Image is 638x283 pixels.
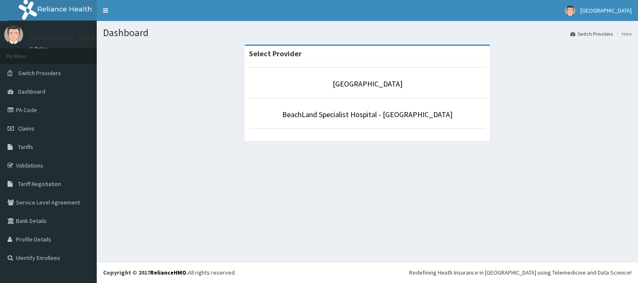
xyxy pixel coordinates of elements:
[4,25,23,44] img: User Image
[150,269,186,276] a: RelianceHMO
[103,269,188,276] strong: Copyright © 2017 .
[282,110,453,119] a: BeachLand Specialist Hospital - [GEOGRAPHIC_DATA]
[103,27,632,38] h1: Dashboard
[18,69,61,77] span: Switch Providers
[614,30,632,37] li: Here
[18,125,34,132] span: Claims
[409,268,632,277] div: Redefining Heath Insurance in [GEOGRAPHIC_DATA] using Telemedicine and Data Science!
[97,262,638,283] footer: All rights reserved.
[570,30,613,37] a: Switch Providers
[29,46,50,52] a: Online
[580,7,632,14] span: [GEOGRAPHIC_DATA]
[29,34,99,42] p: [GEOGRAPHIC_DATA]
[565,5,575,16] img: User Image
[333,79,402,89] a: [GEOGRAPHIC_DATA]
[18,143,33,151] span: Tariffs
[18,88,45,95] span: Dashboard
[18,180,61,188] span: Tariff Negotiation
[249,49,302,58] strong: Select Provider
